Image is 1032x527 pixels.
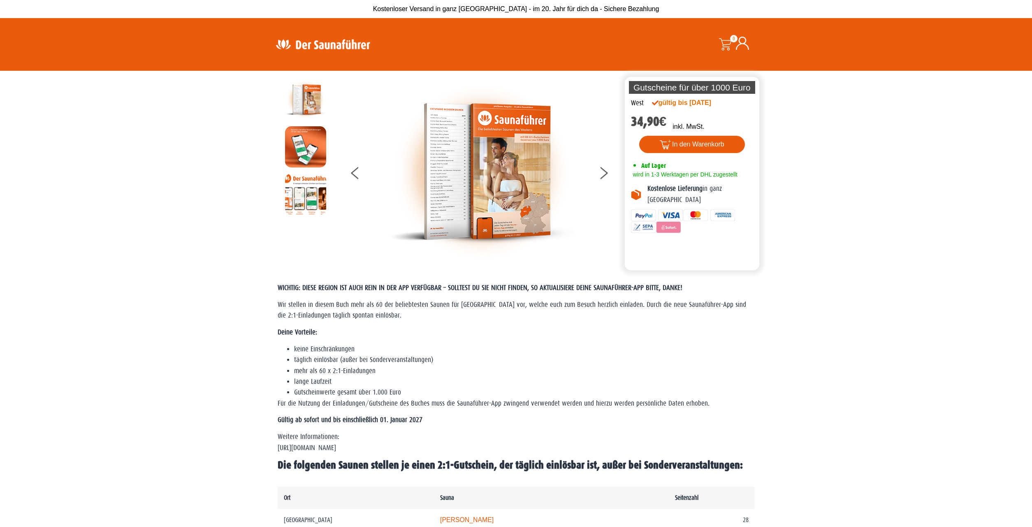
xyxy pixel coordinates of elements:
a: [PERSON_NAME] [440,516,494,523]
b: Ort [284,494,290,501]
b: Seitenzahl [675,494,698,501]
img: der-saunafuehrer-2025-west [390,79,575,264]
p: Gutscheine für über 1000 Euro [629,81,756,94]
img: MOCKUP-iPhone_regional [285,126,326,167]
p: Für die Nutzung der Einladungen/Gutscheine des Buches muss die Saunaführer-App zwingend verwendet... [278,398,755,409]
b: Kostenlose Lieferung [647,185,703,193]
span: Kostenloser Versand in ganz [GEOGRAPHIC_DATA] - im 20. Jahr für dich da - Sichere Bezahlung [373,5,659,12]
div: West [631,98,644,109]
button: In den Warenkorb [639,136,745,153]
strong: Gültig ab sofort und bis einschließlich 01. Januar 2027 [278,416,422,424]
span: WICHTIG: DIESE REGION IST AUCH REIN IN DER APP VERFÜGBAR – SOLLTEST DU SIE NICHT FINDEN, SO AKTUA... [278,284,682,292]
b: Sauna [440,494,454,501]
span: Wir stellen in diesem Buch mehr als 60 der beliebtesten Saunen für [GEOGRAPHIC_DATA] vor, welche ... [278,301,746,319]
li: Gutscheinwerte gesamt über 1.000 Euro [294,387,755,398]
p: in ganz [GEOGRAPHIC_DATA] [647,183,754,205]
li: lange Laufzeit [294,376,755,387]
img: Anleitung7tn [285,174,326,215]
p: inkl. MwSt. [673,122,704,132]
bdi: 34,90 [631,114,667,129]
li: keine Einschränkungen [294,344,755,355]
li: mehr als 60 x 2:1-Einladungen [294,366,755,376]
img: der-saunafuehrer-2025-west [285,79,326,120]
b: Die folgenden Saunen stellen je einen 2:1-Gutschein, der täglich einlösbar ist, außer bei Sonderv... [278,459,743,471]
p: Weitere Informationen: [URL][DOMAIN_NAME] [278,432,755,453]
span: 0 [730,35,737,42]
div: gültig bis [DATE] [652,98,729,108]
span: € [659,114,667,129]
span: wird in 1-3 Werktagen per DHL zugestellt [631,171,737,178]
strong: Deine Vorteile: [278,328,317,336]
span: Auf Lager [641,162,666,169]
li: täglich einlösbar (außer bei Sonderveranstaltungen) [294,355,755,365]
